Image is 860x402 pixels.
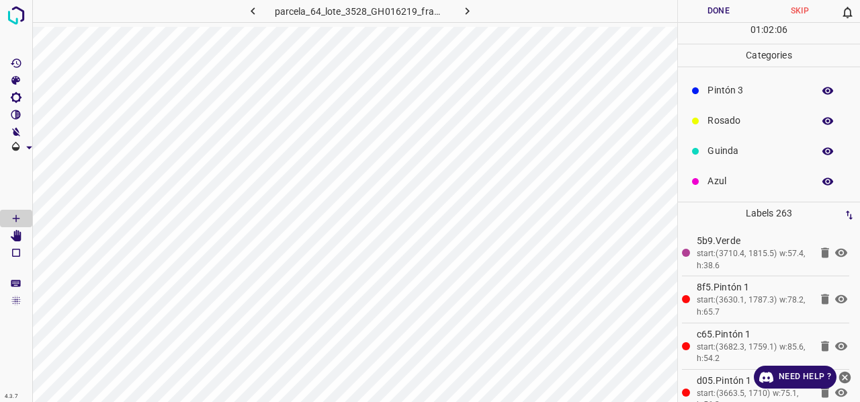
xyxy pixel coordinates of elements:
[697,280,810,294] p: 8f5.Pintón 1
[4,3,28,28] img: logo
[750,23,787,44] div: : :
[678,44,860,67] p: Categories
[678,166,860,196] div: Azul
[1,391,21,402] div: 4.3.7
[697,248,810,272] div: start:(3710.4, 1815.5) w:57.4, h:38.6
[678,136,860,166] div: Guinda
[275,3,446,22] h6: parcela_64_lote_3528_GH016219_frame_00169_163496.jpg
[777,23,787,37] p: 06
[697,341,810,365] div: start:(3682.3, 1759.1) w:85.6, h:54.2
[707,174,806,188] p: Azul
[678,106,860,136] div: Rosado
[836,366,853,389] button: close-help
[697,234,810,248] p: 5b9.Verde
[707,144,806,158] p: Guinda
[763,23,774,37] p: 02
[697,374,810,388] p: d05.Pintón 1
[707,114,806,128] p: Rosado
[754,366,836,389] a: Need Help ?
[707,83,806,97] p: Pintón 3
[697,327,810,341] p: c65.Pintón 1
[750,23,761,37] p: 01
[678,75,860,106] div: Pintón 3
[697,294,810,318] div: start:(3630.1, 1787.3) w:78.2, h:65.7
[682,202,856,225] p: Labels 263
